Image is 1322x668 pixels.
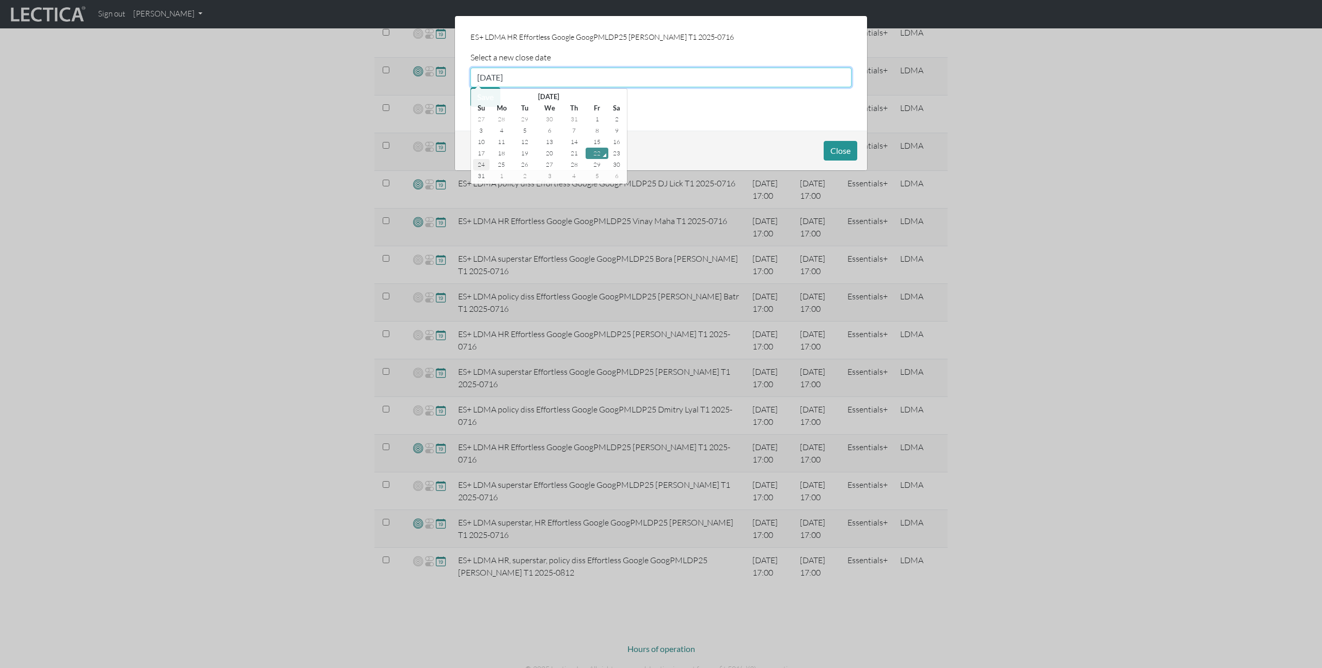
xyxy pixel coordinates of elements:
td: 16 [608,136,625,148]
th: We [537,102,563,114]
td: 27 [537,159,563,170]
td: 14 [563,136,586,148]
th: Su [473,102,490,114]
td: 29 [513,114,536,125]
td: 29 [586,159,608,170]
th: Th [563,102,586,114]
th: Mo [490,102,514,114]
td: 1 [586,114,608,125]
td: 18 [490,148,514,159]
label: Select a new close date [470,51,551,63]
td: 5 [513,125,536,136]
td: 21 [563,148,586,159]
td: 31 [473,170,490,182]
td: 17 [473,148,490,159]
td: 7 [563,125,586,136]
td: 30 [537,114,563,125]
td: 30 [608,159,625,170]
td: 31 [563,114,586,125]
td: 26 [513,159,536,170]
td: 2 [513,170,536,182]
td: 4 [490,125,514,136]
td: 12 [513,136,536,148]
td: 22 [586,148,608,159]
th: Tu [513,102,536,114]
button: Close [824,141,857,161]
td: 10 [473,136,490,148]
td: 27 [473,114,490,125]
th: Fr [586,102,608,114]
td: 4 [563,170,586,182]
td: 5 [586,170,608,182]
td: 8 [586,125,608,136]
td: 24 [473,159,490,170]
td: 15 [586,136,608,148]
td: 9 [608,125,625,136]
td: 25 [490,159,514,170]
td: 2 [608,114,625,125]
p: ES+ LDMA HR Effortless Google GoogPMLDP25 [PERSON_NAME] T1 2025-0716 [470,31,852,43]
td: 13 [537,136,563,148]
td: 23 [608,148,625,159]
td: 3 [473,125,490,136]
td: 3 [537,170,563,182]
th: Sa [608,102,625,114]
td: 1 [490,170,514,182]
td: 6 [537,125,563,136]
th: Select Month [490,91,608,102]
td: 28 [490,114,514,125]
td: 11 [490,136,514,148]
button: Save [470,87,500,107]
td: 19 [513,148,536,159]
td: 28 [563,159,586,170]
td: 20 [537,148,563,159]
td: 6 [608,170,625,182]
